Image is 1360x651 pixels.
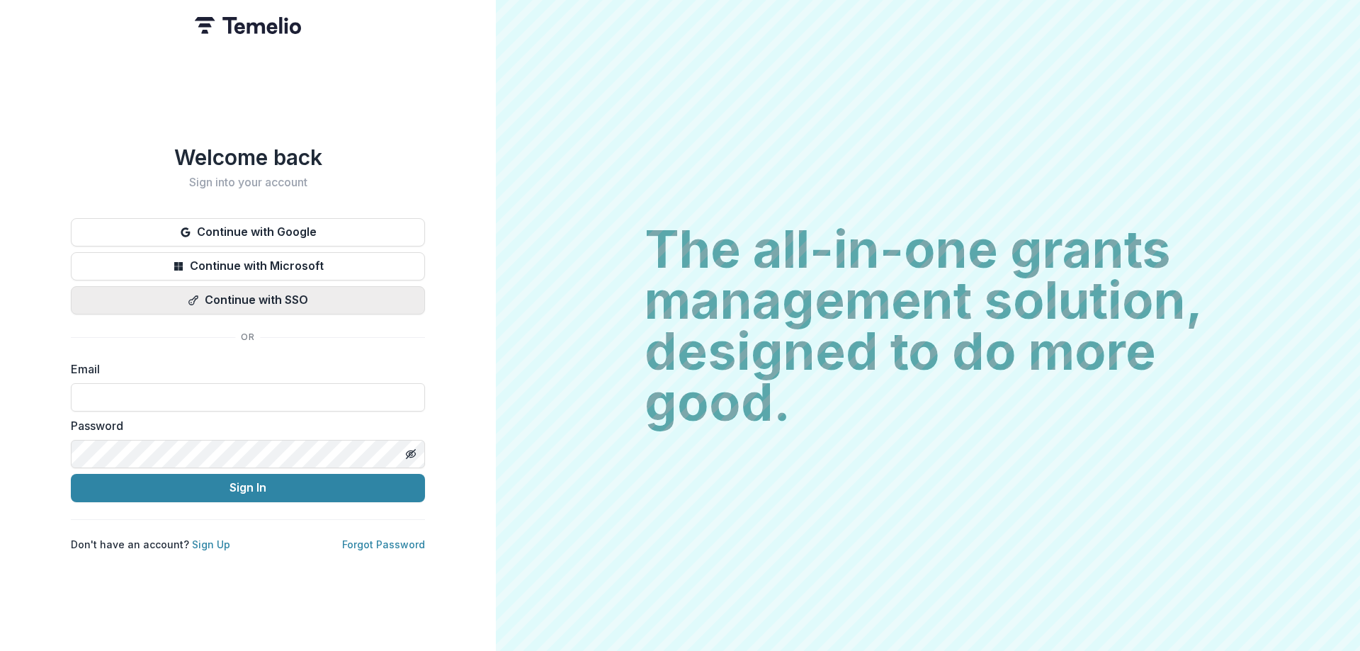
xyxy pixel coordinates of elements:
a: Forgot Password [342,538,425,550]
label: Email [71,361,416,378]
p: Don't have an account? [71,537,230,552]
button: Sign In [71,474,425,502]
a: Sign Up [192,538,230,550]
label: Password [71,417,416,434]
button: Continue with Microsoft [71,252,425,281]
button: Continue with SSO [71,286,425,315]
button: Toggle password visibility [399,443,422,465]
img: Temelio [195,17,301,34]
h2: Sign into your account [71,176,425,189]
button: Continue with Google [71,218,425,247]
h1: Welcome back [71,145,425,170]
